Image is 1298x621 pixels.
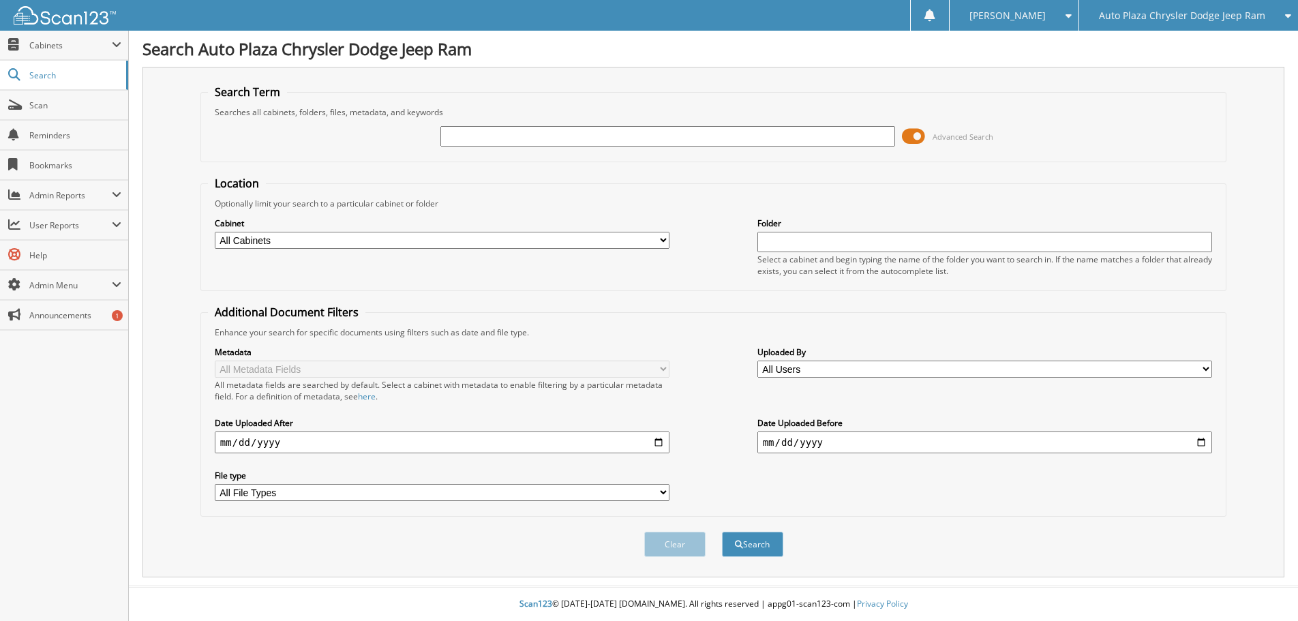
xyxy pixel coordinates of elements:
[757,431,1213,453] input: end
[208,176,266,191] legend: Location
[969,12,1046,20] span: [PERSON_NAME]
[29,160,121,171] span: Bookmarks
[757,217,1213,229] label: Folder
[29,309,121,321] span: Announcements
[29,190,112,201] span: Admin Reports
[142,37,1284,60] h1: Search Auto Plaza Chrysler Dodge Jeep Ram
[112,310,123,321] div: 1
[215,346,670,358] label: Metadata
[215,217,670,229] label: Cabinet
[208,85,287,100] legend: Search Term
[215,470,670,481] label: File type
[1099,12,1265,20] span: Auto Plaza Chrysler Dodge Jeep Ram
[857,598,908,609] a: Privacy Policy
[208,327,1220,338] div: Enhance your search for specific documents using filters such as date and file type.
[29,70,119,81] span: Search
[644,532,706,557] button: Clear
[933,132,993,142] span: Advanced Search
[29,100,121,111] span: Scan
[29,279,112,291] span: Admin Menu
[215,379,670,402] div: All metadata fields are searched by default. Select a cabinet with metadata to enable filtering b...
[14,6,116,25] img: scan123-logo-white.svg
[757,346,1213,358] label: Uploaded By
[519,598,552,609] span: Scan123
[208,305,365,320] legend: Additional Document Filters
[29,130,121,141] span: Reminders
[29,219,112,231] span: User Reports
[757,417,1213,429] label: Date Uploaded Before
[757,254,1213,277] div: Select a cabinet and begin typing the name of the folder you want to search in. If the name match...
[358,391,376,402] a: here
[722,532,783,557] button: Search
[29,249,121,261] span: Help
[208,106,1220,118] div: Searches all cabinets, folders, files, metadata, and keywords
[29,40,112,51] span: Cabinets
[215,417,670,429] label: Date Uploaded After
[208,198,1220,209] div: Optionally limit your search to a particular cabinet or folder
[129,588,1298,621] div: © [DATE]-[DATE] [DOMAIN_NAME]. All rights reserved | appg01-scan123-com |
[215,431,670,453] input: start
